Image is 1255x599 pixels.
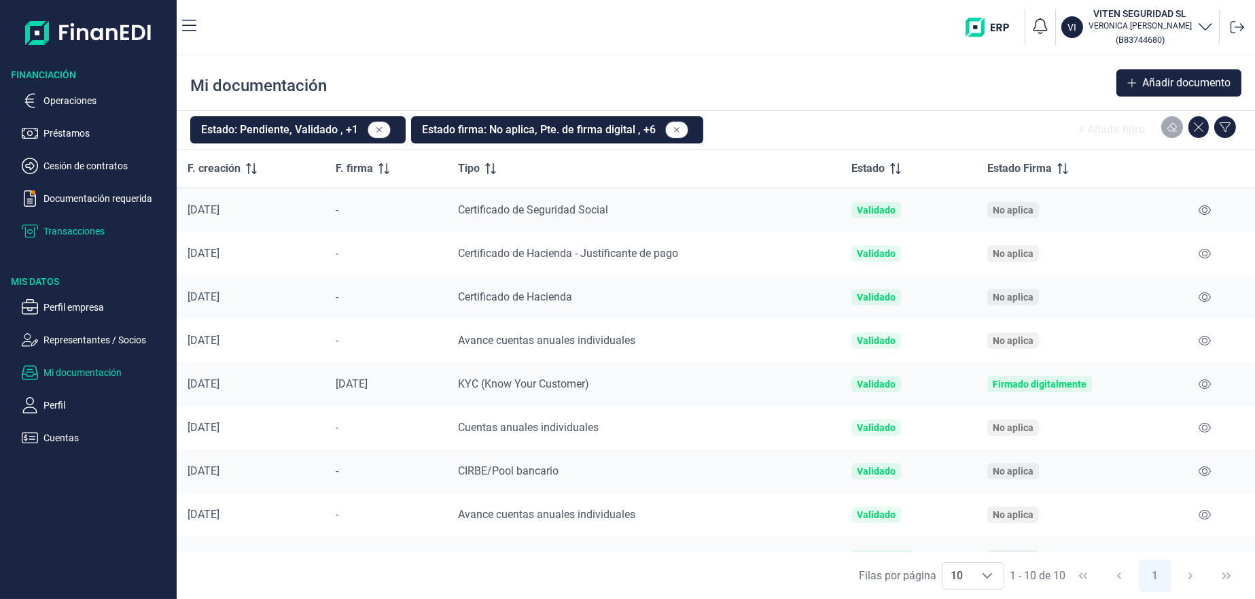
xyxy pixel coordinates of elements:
p: Operaciones [43,92,171,109]
div: No aplica [993,335,1033,346]
button: Cuentas [22,430,171,446]
p: Representantes / Socios [43,332,171,348]
div: - [336,551,436,565]
div: Validado [857,379,896,390]
div: - [336,334,436,347]
p: Perfil [43,397,171,413]
img: erp [966,18,1019,37]
div: Validado [857,422,896,433]
button: Préstamos [22,125,171,141]
button: Estado: Pendiente, Validado , +1 [190,116,406,143]
div: Validado [857,205,896,216]
button: First Page [1067,560,1099,592]
div: [DATE] [336,377,436,391]
button: Perfil [22,397,171,413]
div: [DATE] [188,247,314,260]
p: Cesión de contratos [43,158,171,174]
button: Transacciones [22,223,171,239]
h3: VITEN SEGURIDAD SL [1089,7,1192,20]
div: No aplica [993,509,1033,520]
button: Mi documentación [22,364,171,381]
span: Estado [851,160,885,177]
p: Cuentas [43,430,171,446]
div: No aplica [993,466,1033,477]
div: [DATE] [188,508,314,521]
span: Avance cuentas anuales individuales [458,508,635,521]
span: F. creación [188,160,241,177]
div: Validado [857,248,896,259]
p: VI [1068,20,1077,34]
div: No aplica [993,422,1033,433]
div: Choose [971,563,1004,589]
span: IS Modelo 200 - Impuesto sobre Sociedades [458,551,668,564]
span: Tipo [458,160,480,177]
div: [DATE] [188,421,314,434]
span: Añadir documento [1142,75,1231,91]
button: Representantes / Socios [22,332,171,348]
span: 10 [942,563,971,589]
div: No aplica [993,248,1033,259]
button: Documentación requerida [22,190,171,207]
span: CIRBE/Pool bancario [458,464,559,477]
span: Avance cuentas anuales individuales [458,334,635,347]
div: [DATE] [188,290,314,304]
p: Préstamos [43,125,171,141]
span: Cuentas anuales individuales [458,421,599,434]
div: [DATE] [188,551,314,565]
p: Documentación requerida [43,190,171,207]
button: VIVITEN SEGURIDAD SLVERONICA [PERSON_NAME](B83744680) [1061,7,1214,48]
p: Mi documentación [43,364,171,381]
div: Mi documentación [190,75,327,97]
button: Operaciones [22,92,171,109]
span: Certificado de Hacienda - Justificante de pago [458,247,678,260]
div: Filas por página [859,568,936,584]
div: - [336,290,436,304]
span: Certificado de Hacienda [458,290,572,303]
button: Next Page [1174,560,1207,592]
div: - [336,247,436,260]
button: Añadir documento [1116,69,1241,97]
span: F. firma [336,160,373,177]
div: [DATE] [188,464,314,478]
span: Estado Firma [987,160,1052,177]
div: - [336,203,436,217]
div: - [336,464,436,478]
div: - [336,508,436,521]
img: Logo de aplicación [25,11,152,54]
div: [DATE] [188,203,314,217]
button: Perfil empresa [22,299,171,315]
div: Validado [857,509,896,520]
div: [DATE] [188,334,314,347]
div: No aplica [993,292,1033,303]
span: KYC (Know Your Customer) [458,377,589,390]
button: Last Page [1210,560,1243,592]
button: Estado firma: No aplica, Pte. de firma digital , +6 [411,116,703,143]
div: Validado [857,466,896,477]
button: Page 1 [1139,560,1171,592]
div: Validado [857,292,896,303]
small: Copiar cif [1116,35,1165,45]
span: 1 - 10 de 10 [1010,570,1065,581]
p: Transacciones [43,223,171,239]
div: Validado [857,335,896,346]
div: No aplica [993,205,1033,216]
div: Firmado digitalmente [993,379,1086,390]
p: Perfil empresa [43,299,171,315]
span: Certificado de Seguridad Social [458,203,608,216]
p: VERONICA [PERSON_NAME] [1089,20,1192,31]
div: - [336,421,436,434]
div: [DATE] [188,377,314,391]
button: Previous Page [1103,560,1135,592]
button: Cesión de contratos [22,158,171,174]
